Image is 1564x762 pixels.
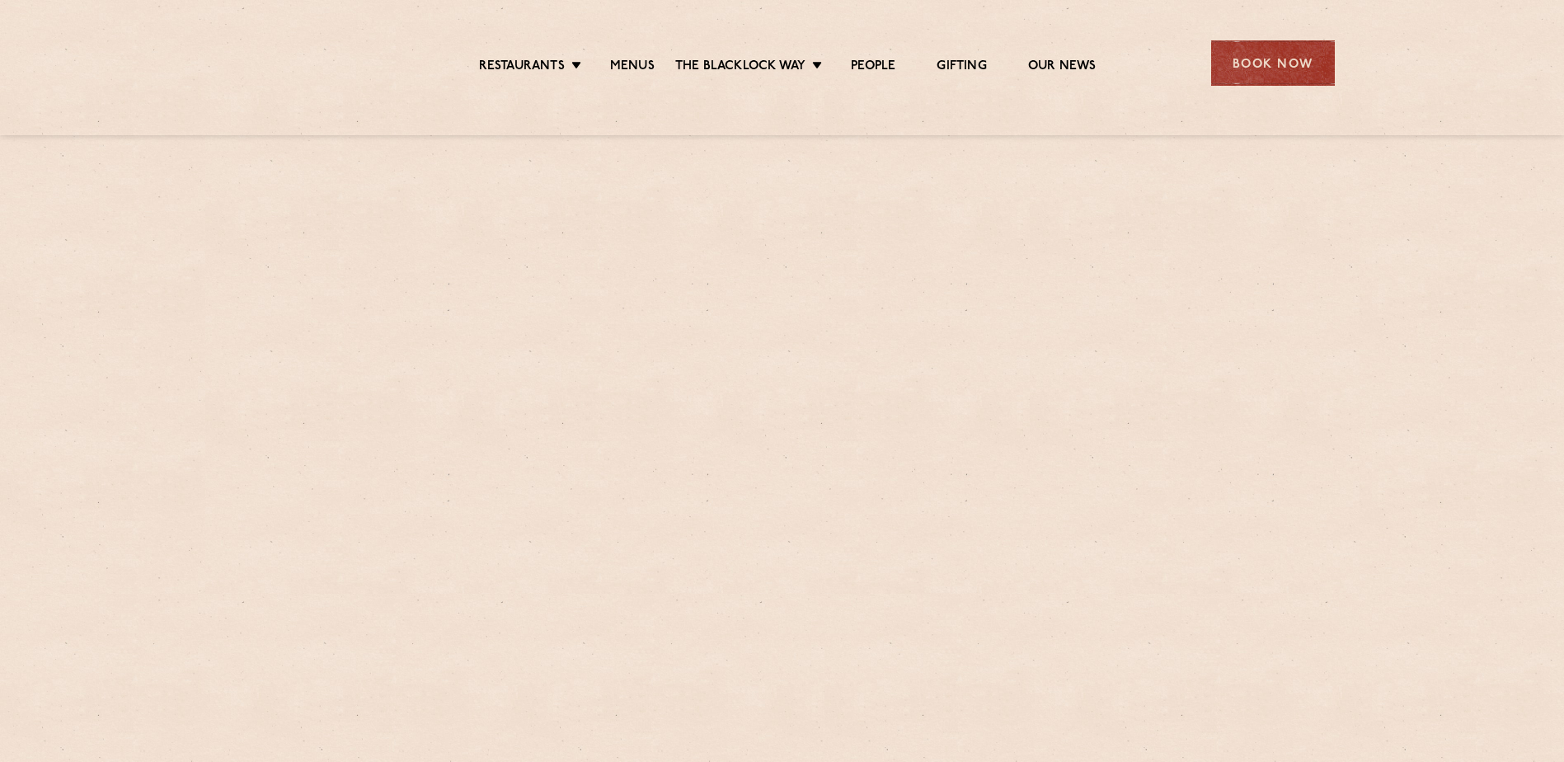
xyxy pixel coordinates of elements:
a: Our News [1028,59,1097,77]
a: Restaurants [479,59,565,77]
div: Book Now [1211,40,1335,86]
a: People [851,59,895,77]
img: svg%3E [230,16,373,111]
a: The Blacklock Way [675,59,805,77]
a: Menus [610,59,655,77]
a: Gifting [937,59,986,77]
